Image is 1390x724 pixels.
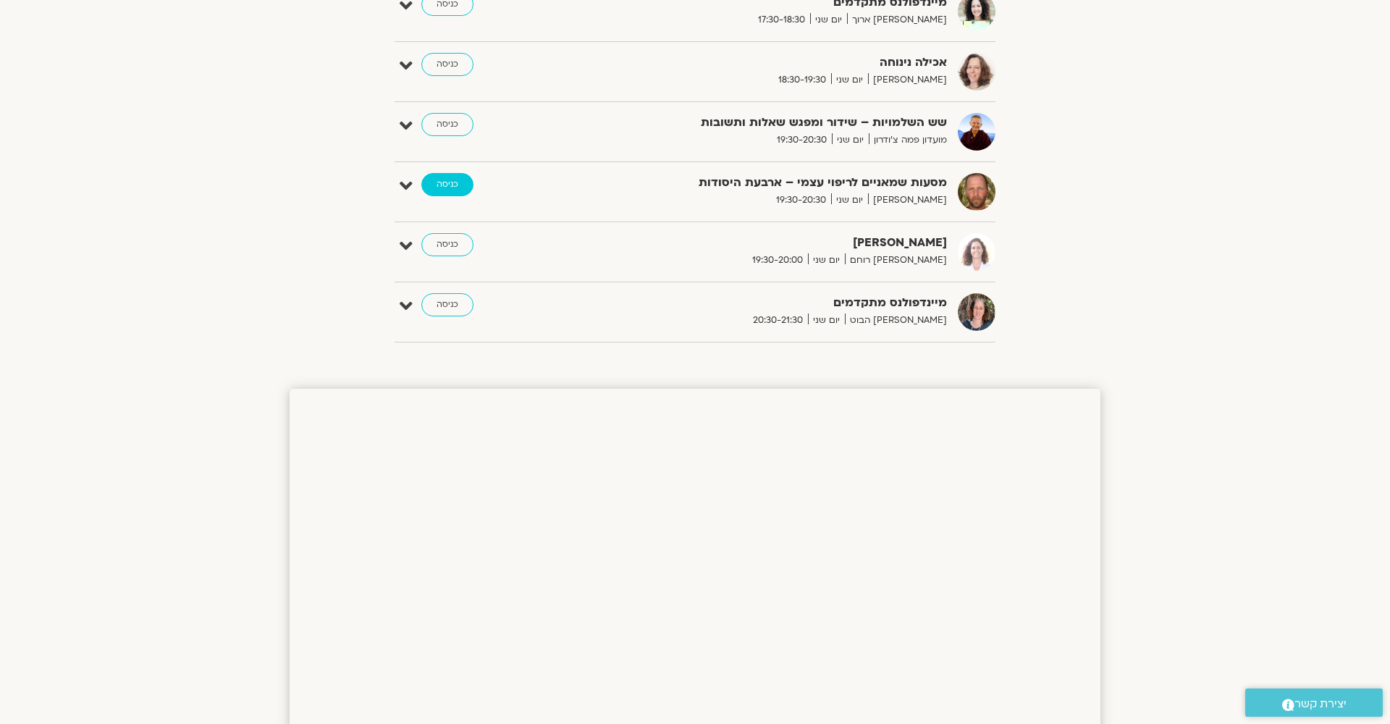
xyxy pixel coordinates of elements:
span: [PERSON_NAME] הבוט [845,313,947,328]
span: מועדון פמה צ'ודרון [869,132,947,148]
strong: אכילה נינוחה [592,53,947,72]
span: [PERSON_NAME] [868,72,947,88]
strong: שש השלמויות – שידור ומפגש שאלות ותשובות [592,113,947,132]
span: 18:30-19:30 [773,72,831,88]
a: כניסה [421,233,473,256]
span: 19:30-20:00 [747,253,808,268]
span: 20:30-21:30 [748,313,808,328]
span: יום שני [831,72,868,88]
a: כניסה [421,173,473,196]
span: 19:30-20:30 [771,193,831,208]
span: יום שני [832,132,869,148]
span: 19:30-20:30 [772,132,832,148]
a: כניסה [421,53,473,76]
span: [PERSON_NAME] ארוך [847,12,947,28]
strong: [PERSON_NAME] [592,233,947,253]
a: כניסה [421,293,473,316]
span: יום שני [831,193,868,208]
span: [PERSON_NAME] רוחם [845,253,947,268]
strong: מיינדפולנס מתקדמים [592,293,947,313]
a: כניסה [421,113,473,136]
span: 17:30-18:30 [753,12,810,28]
span: יום שני [808,313,845,328]
span: יום שני [810,12,847,28]
span: יום שני [808,253,845,268]
span: יצירת קשר [1294,694,1347,714]
span: [PERSON_NAME] [868,193,947,208]
strong: מסעות שמאניים לריפוי עצמי – ארבעת היסודות [592,173,947,193]
a: יצירת קשר [1245,689,1383,717]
